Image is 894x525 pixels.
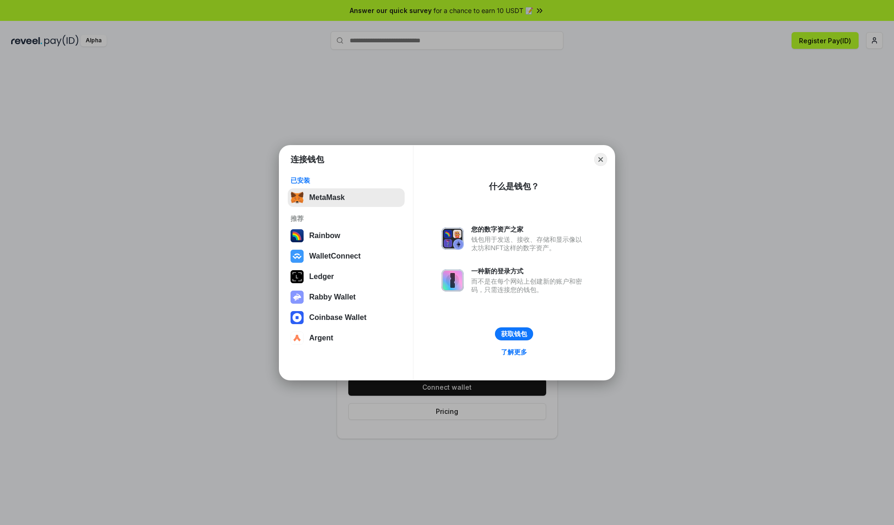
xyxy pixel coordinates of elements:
[495,346,533,358] a: 了解更多
[309,293,356,301] div: Rabby Wallet
[291,332,304,345] img: svg+xml,%3Csvg%20width%3D%2228%22%20height%3D%2228%22%20viewBox%3D%220%200%2028%2028%22%20fill%3D...
[288,308,405,327] button: Coinbase Wallet
[471,235,587,252] div: 钱包用于发送、接收、存储和显示像以太坊和NFT这样的数字资产。
[501,330,527,338] div: 获取钱包
[291,311,304,324] img: svg+xml,%3Csvg%20width%3D%2228%22%20height%3D%2228%22%20viewBox%3D%220%200%2028%2028%22%20fill%3D...
[309,334,333,342] div: Argent
[291,250,304,263] img: svg+xml,%3Csvg%20width%3D%2228%22%20height%3D%2228%22%20viewBox%3D%220%200%2028%2028%22%20fill%3D...
[288,329,405,347] button: Argent
[441,269,464,292] img: svg+xml,%3Csvg%20xmlns%3D%22http%3A%2F%2Fwww.w3.org%2F2000%2Fsvg%22%20fill%3D%22none%22%20viewBox...
[291,291,304,304] img: svg+xml,%3Csvg%20xmlns%3D%22http%3A%2F%2Fwww.w3.org%2F2000%2Fsvg%22%20fill%3D%22none%22%20viewBox...
[309,252,361,260] div: WalletConnect
[594,153,607,166] button: Close
[309,272,334,281] div: Ledger
[471,267,587,275] div: 一种新的登录方式
[288,188,405,207] button: MetaMask
[288,226,405,245] button: Rainbow
[309,232,340,240] div: Rainbow
[471,225,587,233] div: 您的数字资产之家
[291,229,304,242] img: svg+xml,%3Csvg%20width%3D%22120%22%20height%3D%22120%22%20viewBox%3D%220%200%20120%20120%22%20fil...
[489,181,539,192] div: 什么是钱包？
[501,348,527,356] div: 了解更多
[291,270,304,283] img: svg+xml,%3Csvg%20xmlns%3D%22http%3A%2F%2Fwww.w3.org%2F2000%2Fsvg%22%20width%3D%2228%22%20height%3...
[291,191,304,204] img: svg+xml,%3Csvg%20fill%3D%22none%22%20height%3D%2233%22%20viewBox%3D%220%200%2035%2033%22%20width%...
[495,327,533,340] button: 获取钱包
[471,277,587,294] div: 而不是在每个网站上创建新的账户和密码，只需连接您的钱包。
[291,214,402,223] div: 推荐
[309,313,366,322] div: Coinbase Wallet
[291,176,402,185] div: 已安装
[441,227,464,250] img: svg+xml,%3Csvg%20xmlns%3D%22http%3A%2F%2Fwww.w3.org%2F2000%2Fsvg%22%20fill%3D%22none%22%20viewBox...
[288,267,405,286] button: Ledger
[291,154,324,165] h1: 连接钱包
[288,288,405,306] button: Rabby Wallet
[288,247,405,266] button: WalletConnect
[309,193,345,202] div: MetaMask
